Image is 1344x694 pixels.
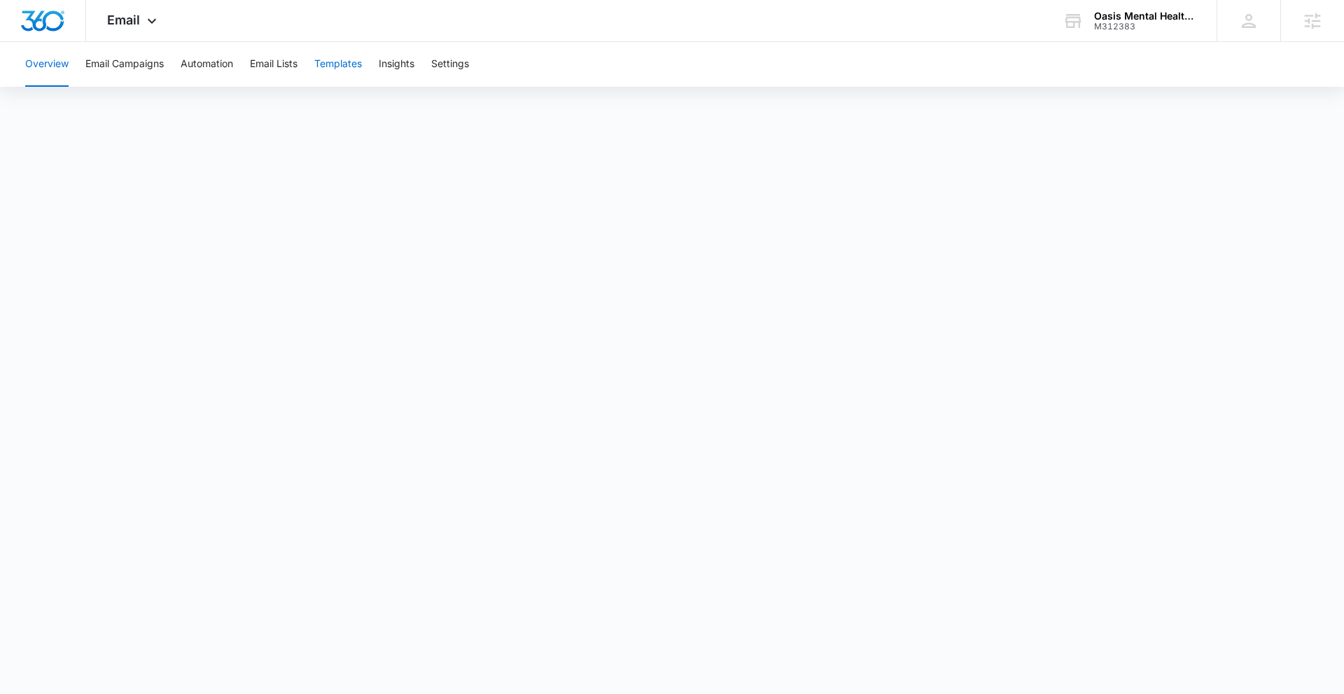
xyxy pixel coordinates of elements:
button: Email Lists [250,42,297,87]
span: Email [107,13,140,27]
button: Insights [379,42,414,87]
button: Templates [314,42,362,87]
div: account name [1094,10,1196,22]
button: Automation [181,42,233,87]
div: account id [1094,22,1196,31]
button: Overview [25,42,69,87]
button: Email Campaigns [85,42,164,87]
button: Settings [431,42,469,87]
